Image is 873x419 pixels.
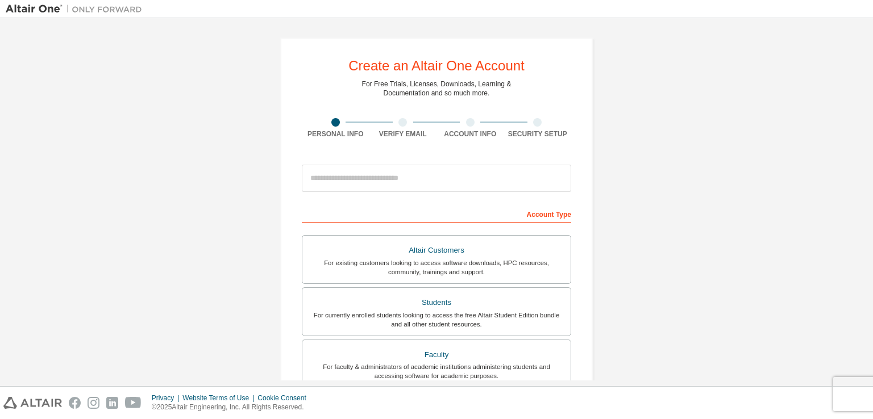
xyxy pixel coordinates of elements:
[436,129,504,139] div: Account Info
[302,129,369,139] div: Personal Info
[88,397,99,409] img: instagram.svg
[348,59,525,73] div: Create an Altair One Account
[182,393,257,403] div: Website Terms of Use
[362,79,512,98] div: For Free Trials, Licenses, Downloads, Learning & Documentation and so much more.
[309,311,564,329] div: For currently enrolled students looking to access the free Altair Student Edition bundle and all ...
[309,258,564,276] div: For existing customers looking to access software downloads, HPC resources, community, trainings ...
[302,204,571,223] div: Account Type
[152,393,182,403] div: Privacy
[309,295,564,311] div: Students
[106,397,118,409] img: linkedin.svg
[369,129,437,139] div: Verify Email
[309,347,564,363] div: Faculty
[504,129,572,139] div: Security Setup
[6,3,148,15] img: Altair One
[309,362,564,380] div: For faculty & administrators of academic institutions administering students and accessing softwa...
[257,393,313,403] div: Cookie Consent
[69,397,81,409] img: facebook.svg
[125,397,142,409] img: youtube.svg
[152,403,313,412] p: © 2025 Altair Engineering, Inc. All Rights Reserved.
[309,242,564,258] div: Altair Customers
[3,397,62,409] img: altair_logo.svg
